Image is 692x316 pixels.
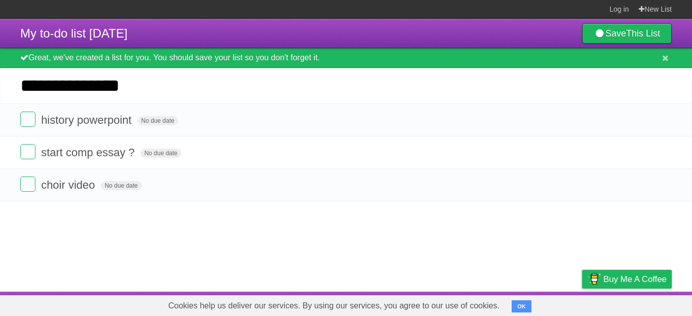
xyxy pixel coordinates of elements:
[158,296,510,316] span: Cookies help us deliver our services. By using our services, you agree to our use of cookies.
[41,179,97,191] span: choir video
[41,146,137,159] span: start comp essay ?
[481,294,522,313] a: Developers
[534,294,557,313] a: Terms
[137,116,178,125] span: No due date
[582,270,672,289] a: Buy me a coffee
[447,294,469,313] a: About
[41,114,134,126] span: history powerpoint
[626,28,660,39] b: This List
[569,294,595,313] a: Privacy
[603,270,667,288] span: Buy me a coffee
[582,23,672,44] a: SaveThis List
[512,300,531,312] button: OK
[140,149,181,158] span: No due date
[20,112,35,127] label: Done
[608,294,672,313] a: Suggest a feature
[101,181,142,190] span: No due date
[20,144,35,159] label: Done
[20,177,35,192] label: Done
[587,270,601,288] img: Buy me a coffee
[20,26,128,40] span: My to-do list [DATE]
